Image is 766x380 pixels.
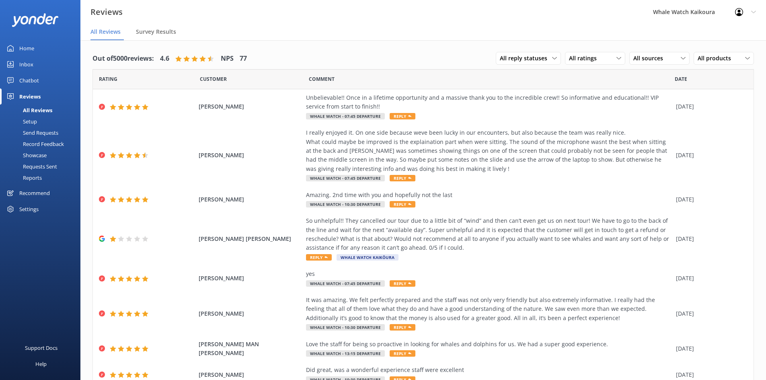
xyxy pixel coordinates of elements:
div: Settings [19,201,39,217]
span: [PERSON_NAME] [199,274,302,283]
span: Reply [390,113,415,119]
a: Send Requests [5,127,80,138]
div: Send Requests [5,127,58,138]
span: [PERSON_NAME] [199,309,302,318]
span: Date [99,75,117,83]
span: Reply [390,175,415,181]
span: All products [698,54,736,63]
span: All reply statuses [500,54,552,63]
span: Whale Watch - 10:30 departure [306,201,385,207]
div: yes [306,269,672,278]
span: Whale Watch - 07:45 departure [306,113,385,119]
div: Inbox [19,56,33,72]
div: Showcase [5,150,47,161]
div: Setup [5,116,37,127]
a: Record Feedback [5,138,80,150]
span: [PERSON_NAME] [PERSON_NAME] [199,234,302,243]
div: [DATE] [676,151,743,160]
a: Requests Sent [5,161,80,172]
span: Whale Watch - 07:45 departure [306,175,385,181]
span: Whale Watch Kaikōura [337,254,398,261]
span: [PERSON_NAME] [199,370,302,379]
div: [DATE] [676,370,743,379]
div: Recommend [19,185,50,201]
div: It was amazing. We felt perfectly prepared and the staff was not only very friendly but also extr... [306,296,672,322]
img: yonder-white-logo.png [12,13,58,27]
h4: 4.6 [160,53,169,64]
span: Whale Watch - 13:15 departure [306,350,385,357]
h4: NPS [221,53,234,64]
span: All ratings [569,54,602,63]
span: Question [309,75,335,83]
div: Requests Sent [5,161,57,172]
div: Record Feedback [5,138,64,150]
span: [PERSON_NAME] MAN [PERSON_NAME] [199,340,302,358]
div: [DATE] [676,102,743,111]
span: Reply [390,350,415,357]
div: I really enjoyed it. On one side because weve been lucky in our encounters, but also because the ... [306,128,672,173]
div: [DATE] [676,195,743,204]
span: [PERSON_NAME] [199,102,302,111]
div: Did great, was a wonderful experience staff were excellent [306,366,672,374]
span: All Reviews [90,28,121,36]
span: Reply [390,324,415,331]
div: [DATE] [676,274,743,283]
span: [PERSON_NAME] [199,195,302,204]
div: All Reviews [5,105,52,116]
h3: Reviews [90,6,123,18]
div: Chatbot [19,72,39,88]
div: So unhelpful!! They cancelled our tour due to a little bit of “wind” and then can’t even get us o... [306,216,672,253]
span: [PERSON_NAME] [199,151,302,160]
a: Showcase [5,150,80,161]
a: All Reviews [5,105,80,116]
div: [DATE] [676,234,743,243]
div: Support Docs [25,340,58,356]
span: Reply [390,201,415,207]
div: [DATE] [676,309,743,318]
span: Reply [306,254,332,261]
span: Whale Watch - 10:30 departure [306,324,385,331]
h4: Out of 5000 reviews: [92,53,154,64]
div: [DATE] [676,344,743,353]
a: Reports [5,172,80,183]
a: Setup [5,116,80,127]
span: All sources [633,54,668,63]
div: Reviews [19,88,41,105]
h4: 77 [240,53,247,64]
div: Reports [5,172,42,183]
span: Survey Results [136,28,176,36]
span: Reply [390,280,415,287]
span: Date [675,75,687,83]
span: Date [200,75,227,83]
div: Home [19,40,34,56]
div: Amazing. 2nd time with you and hopefully not the last [306,191,672,199]
div: Love the staff for being so proactive in looking for whales and dolphins for us. We had a super g... [306,340,672,349]
span: Whale Watch - 07:45 departure [306,280,385,287]
div: Help [35,356,47,372]
div: Unbelievable!! Once in a lifetime opportunity and a massive thank you to the incredible crew!! So... [306,93,672,111]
